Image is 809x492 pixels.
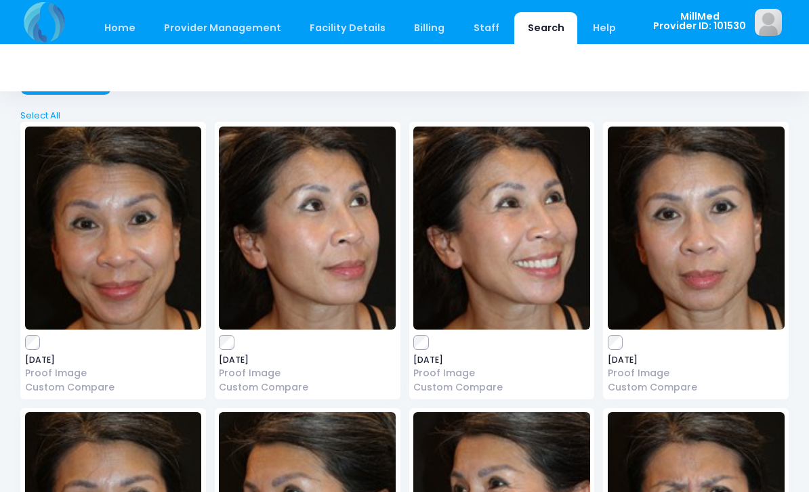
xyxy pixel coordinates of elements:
[514,12,577,44] a: Search
[91,12,148,44] a: Home
[16,109,793,122] a: Select All
[460,12,512,44] a: Staff
[608,127,785,330] img: image
[25,380,202,395] a: Custom Compare
[413,356,590,364] span: [DATE]
[25,366,202,380] a: Proof Image
[755,9,782,36] img: image
[608,356,785,364] span: [DATE]
[413,366,590,380] a: Proof Image
[608,366,785,380] a: Proof Image
[653,12,746,31] span: MillMed Provider ID: 101530
[25,356,202,364] span: [DATE]
[401,12,458,44] a: Billing
[25,127,202,330] img: image
[413,380,590,395] a: Custom Compare
[150,12,294,44] a: Provider Management
[219,356,396,364] span: [DATE]
[297,12,399,44] a: Facility Details
[219,127,396,330] img: image
[219,380,396,395] a: Custom Compare
[413,127,590,330] img: image
[580,12,629,44] a: Help
[608,380,785,395] a: Custom Compare
[219,366,396,380] a: Proof Image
